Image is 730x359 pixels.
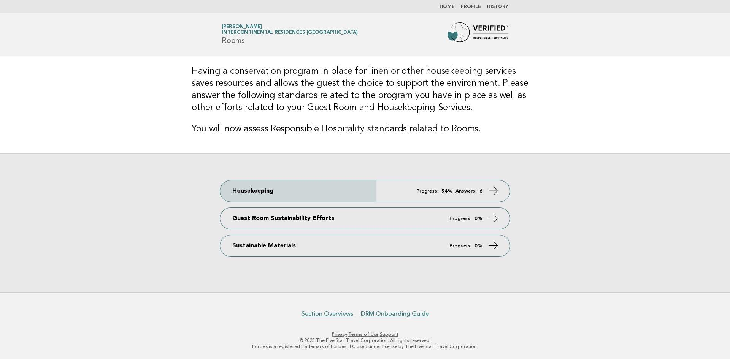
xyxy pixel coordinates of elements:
p: · · [132,331,598,337]
a: [PERSON_NAME]InterContinental Residences [GEOGRAPHIC_DATA] [222,24,358,35]
a: Sustainable Materials Progress: 0% [220,235,510,256]
p: Forbes is a registered trademark of Forbes LLC used under license by The Five Star Travel Corpora... [132,343,598,350]
a: Profile [461,5,481,9]
a: DRM Onboarding Guide [361,310,429,318]
em: Answers: [455,189,476,194]
h3: Having a conservation program in place for linen or other housekeeping services saves resources a... [192,65,538,114]
em: Progress: [416,189,438,194]
strong: 0% [474,216,482,221]
a: Guest Room Sustainability Efforts Progress: 0% [220,208,510,229]
a: Housekeeping Progress: 54% Answers: 6 [220,180,510,202]
span: InterContinental Residences [GEOGRAPHIC_DATA] [222,30,358,35]
p: © 2025 The Five Star Travel Corporation. All rights reserved. [132,337,598,343]
a: History [487,5,508,9]
a: Home [440,5,455,9]
em: Progress: [449,244,471,248]
strong: 54% [441,189,452,194]
a: Terms of Use [348,332,379,337]
img: Forbes Travel Guide [448,22,508,47]
a: Privacy [332,332,347,337]
strong: 0% [474,244,482,248]
strong: 6 [479,189,482,194]
em: Progress: [449,216,471,221]
h3: You will now assess Responsible Hospitality standards related to Rooms. [192,123,538,135]
h1: Rooms [222,25,358,44]
a: Support [380,332,398,337]
a: Section Overviews [302,310,353,318]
